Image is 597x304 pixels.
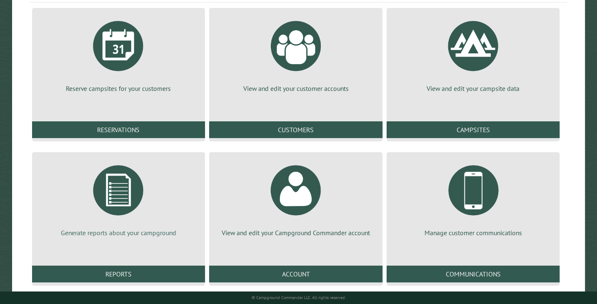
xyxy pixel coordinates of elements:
[42,15,195,93] a: Reserve campsites for your customers
[219,159,372,237] a: View and edit your Campground Commander account
[397,15,550,93] a: View and edit your campsite data
[42,84,195,93] p: Reserve campsites for your customers
[219,228,372,237] p: View and edit your Campground Commander account
[251,295,345,300] small: © Campground Commander LLC. All rights reserved.
[397,159,550,237] a: Manage customer communications
[32,266,205,282] a: Reports
[32,121,205,138] a: Reservations
[209,121,382,138] a: Customers
[387,266,560,282] a: Communications
[219,15,372,93] a: View and edit your customer accounts
[42,159,195,237] a: Generate reports about your campground
[387,121,560,138] a: Campsites
[397,228,550,237] p: Manage customer communications
[397,84,550,93] p: View and edit your campsite data
[209,266,382,282] a: Account
[42,228,195,237] p: Generate reports about your campground
[219,84,372,93] p: View and edit your customer accounts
